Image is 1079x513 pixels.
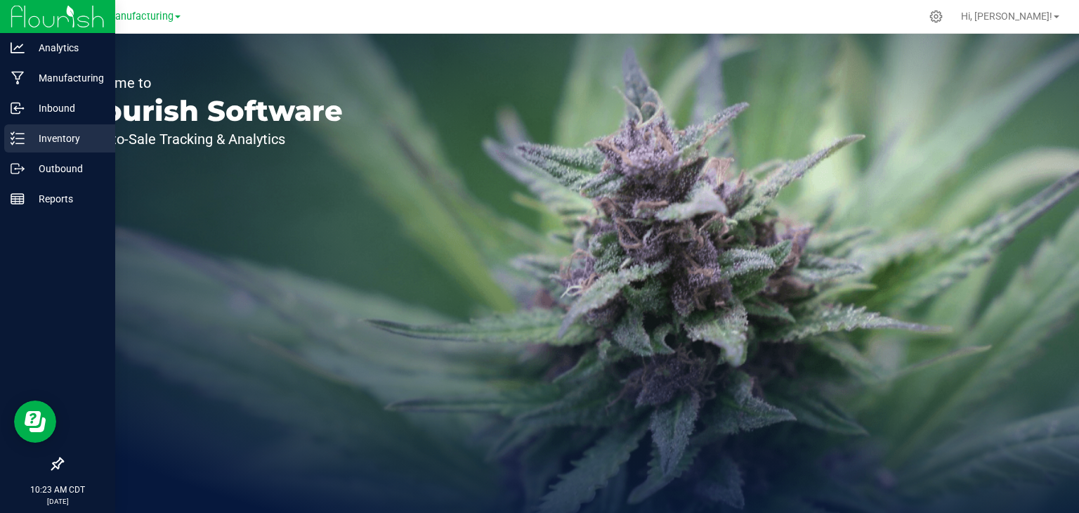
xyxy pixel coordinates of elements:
[25,160,109,177] p: Outbound
[76,132,343,146] p: Seed-to-Sale Tracking & Analytics
[76,97,343,125] p: Flourish Software
[11,71,25,85] inline-svg: Manufacturing
[25,39,109,56] p: Analytics
[11,192,25,206] inline-svg: Reports
[11,162,25,176] inline-svg: Outbound
[927,10,945,23] div: Manage settings
[25,100,109,117] p: Inbound
[25,190,109,207] p: Reports
[76,76,343,90] p: Welcome to
[25,70,109,86] p: Manufacturing
[25,130,109,147] p: Inventory
[6,483,109,496] p: 10:23 AM CDT
[11,131,25,145] inline-svg: Inventory
[11,101,25,115] inline-svg: Inbound
[106,11,174,22] span: Manufacturing
[6,496,109,507] p: [DATE]
[961,11,1052,22] span: Hi, [PERSON_NAME]!
[11,41,25,55] inline-svg: Analytics
[14,401,56,443] iframe: Resource center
